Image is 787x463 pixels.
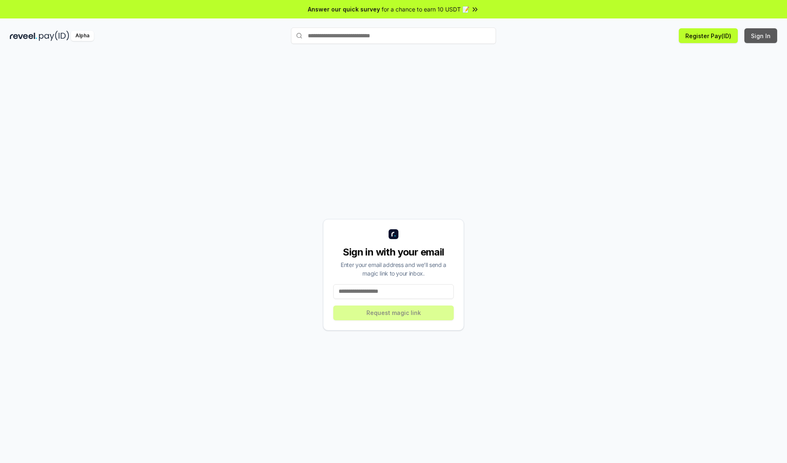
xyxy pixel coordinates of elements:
[382,5,469,14] span: for a chance to earn 10 USDT 📝
[10,31,37,41] img: reveel_dark
[71,31,94,41] div: Alpha
[308,5,380,14] span: Answer our quick survey
[333,246,454,259] div: Sign in with your email
[679,28,738,43] button: Register Pay(ID)
[744,28,777,43] button: Sign In
[333,260,454,278] div: Enter your email address and we’ll send a magic link to your inbox.
[39,31,69,41] img: pay_id
[389,229,398,239] img: logo_small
